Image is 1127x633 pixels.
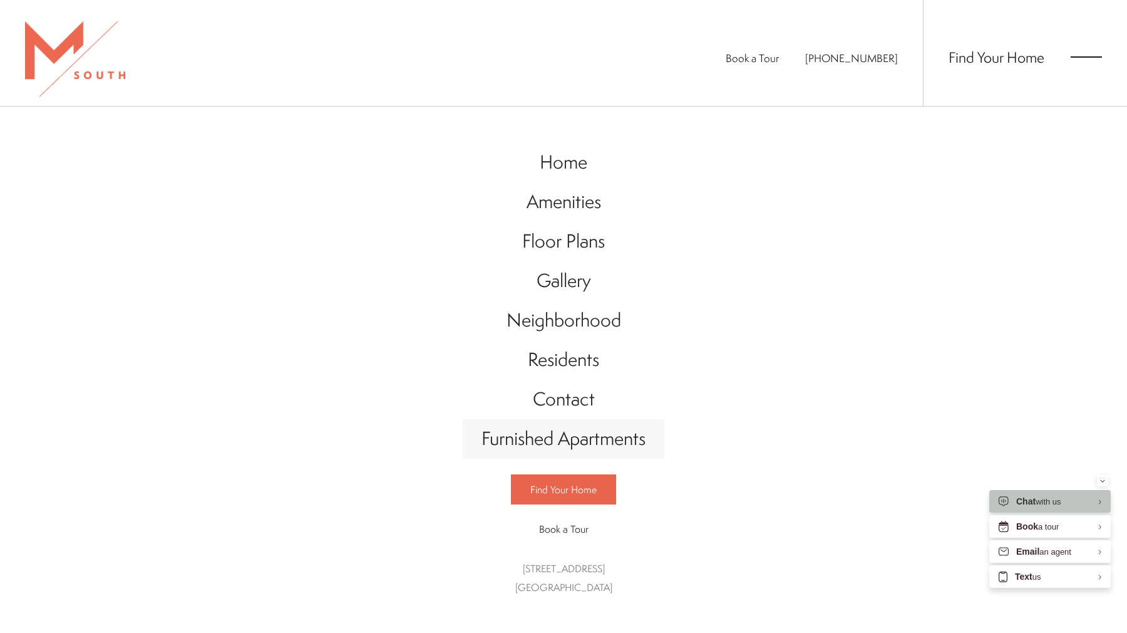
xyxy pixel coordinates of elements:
span: Find Your Home [530,483,597,496]
span: Residents [528,347,599,372]
span: [PHONE_NUMBER] [805,51,898,65]
a: Call Us at 813-570-8014 [805,51,898,65]
a: Find Your Home [949,47,1044,67]
a: Go to Amenities [463,182,664,222]
a: Go to Gallery [463,261,664,301]
a: Get Directions to 5110 South Manhattan Avenue Tampa, FL 33611 [515,562,612,594]
span: Contact [533,386,595,412]
span: Neighborhood [507,307,621,333]
span: Floor Plans [522,228,605,254]
span: Book a Tour [539,522,589,536]
a: Go to Neighborhood [463,301,664,340]
a: Find Your Home [511,474,616,505]
span: Furnished Apartments [481,426,646,451]
a: Go to Residents [463,340,664,380]
a: Go to Contact [463,380,664,419]
a: Book a Tour [726,51,779,65]
button: Open Menu [1071,51,1102,63]
span: Gallery [537,268,591,293]
a: Go to Floor Plans [463,222,664,261]
a: Go to Home [463,143,664,182]
span: Amenities [527,189,601,214]
span: Home [540,149,587,175]
a: Go to Furnished Apartments (opens in a new tab) [463,419,664,459]
a: Book a Tour [511,515,616,543]
div: Main [463,130,664,610]
img: MSouth [25,21,125,97]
